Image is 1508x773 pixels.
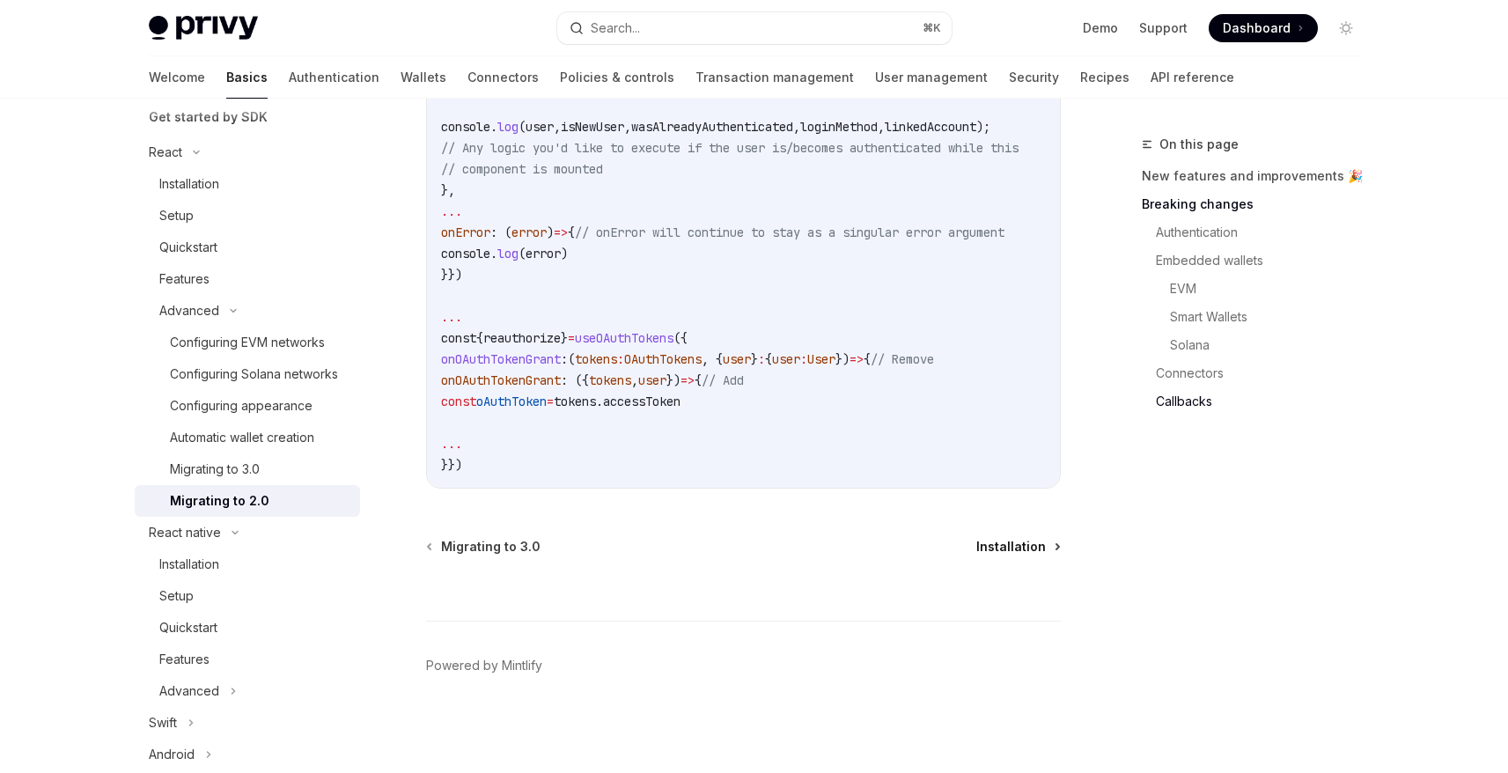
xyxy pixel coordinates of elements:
span: tokens [589,372,631,388]
span: , [793,119,800,135]
a: Features [135,644,360,675]
span: isNewUser [561,119,624,135]
span: // Any logic you'd like to execute if the user is/becomes authenticated while this [441,140,1019,156]
span: => [680,372,695,388]
a: EVM [1170,275,1374,303]
span: : [561,351,568,367]
span: ); [976,119,990,135]
span: }, [441,182,455,198]
button: Search...⌘K [557,12,952,44]
span: ) [561,246,568,261]
div: Features [159,269,210,290]
span: // Add [702,372,744,388]
span: error [526,246,561,261]
span: Migrating to 3.0 [441,538,541,556]
div: Migrating to 2.0 [170,490,269,512]
a: Embedded wallets [1156,247,1374,275]
div: Quickstart [159,237,217,258]
span: loginMethod [800,119,878,135]
a: Configuring appearance [135,390,360,422]
a: Authentication [289,56,379,99]
a: Automatic wallet creation [135,422,360,453]
span: ( [568,351,575,367]
a: Connectors [1156,359,1374,387]
span: : [617,351,624,367]
span: const [441,394,476,409]
div: Setup [159,585,194,607]
a: Solana [1170,331,1374,359]
span: = [568,330,575,346]
div: Automatic wallet creation [170,427,314,448]
a: Setup [135,200,360,232]
span: ... [441,309,462,325]
a: Installation [135,548,360,580]
span: const [441,330,476,346]
span: error [511,225,547,240]
span: console [441,246,490,261]
span: reauthorize [483,330,561,346]
span: ... [441,436,462,452]
span: user [772,351,800,367]
a: Support [1139,19,1188,37]
div: Configuring Solana networks [170,364,338,385]
div: Android [149,744,195,765]
span: }) [666,372,680,388]
span: user [526,119,554,135]
a: Powered by Mintlify [426,657,542,674]
a: Quickstart [135,612,360,644]
a: Security [1009,56,1059,99]
span: : ({ [561,372,589,388]
span: tokens [575,351,617,367]
a: Demo [1083,19,1118,37]
a: Callbacks [1156,387,1374,416]
div: Configuring appearance [170,395,313,416]
span: , [631,372,638,388]
span: } [751,351,758,367]
div: Advanced [159,300,219,321]
span: ( [519,119,526,135]
span: Dashboard [1223,19,1291,37]
a: Policies & controls [560,56,674,99]
a: Dashboard [1209,14,1318,42]
img: light logo [149,16,258,40]
div: React [149,142,182,163]
a: Configuring Solana networks [135,358,360,390]
span: // onError will continue to stay as a singular error argument [575,225,1004,240]
span: ... [441,203,462,219]
span: => [554,225,568,240]
a: Wallets [401,56,446,99]
span: User [807,351,835,367]
span: accessToken [603,394,680,409]
span: log [497,246,519,261]
div: Quickstart [159,617,217,638]
div: Migrating to 3.0 [170,459,260,480]
div: Installation [159,554,219,575]
span: { [476,330,483,346]
a: Breaking changes [1142,190,1374,218]
a: Installation [135,168,360,200]
span: On this page [1159,134,1239,155]
a: Migrating to 2.0 [135,485,360,517]
a: Installation [976,538,1059,556]
a: Quickstart [135,232,360,263]
span: { [695,372,702,388]
span: user [723,351,751,367]
div: React native [149,522,221,543]
span: }}) [441,267,462,283]
span: , [878,119,885,135]
span: . [490,246,497,261]
a: Smart Wallets [1170,303,1374,331]
span: // component is mounted [441,161,603,177]
span: oAuthToken [476,394,547,409]
a: Migrating to 3.0 [428,538,541,556]
div: Advanced [159,681,219,702]
span: wasAlreadyAuthenticated [631,119,793,135]
span: : ( [490,225,511,240]
span: } [561,330,568,346]
a: Welcome [149,56,205,99]
a: Migrating to 3.0 [135,453,360,485]
a: New features and improvements 🎉 [1142,162,1374,190]
span: tokens [554,394,596,409]
span: ⌘ K [923,21,941,35]
span: , [554,119,561,135]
